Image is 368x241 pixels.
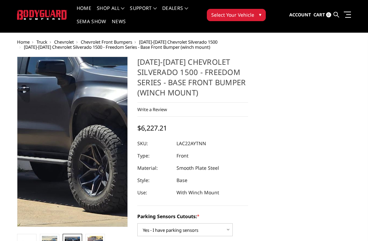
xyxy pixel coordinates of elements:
dt: Style: [137,174,171,186]
dd: LAC22AYTNN [177,137,206,150]
h1: [DATE]-[DATE] Chevrolet Silverado 1500 - Freedom Series - Base Front Bumper (winch mount) [137,57,248,103]
a: [DATE]-[DATE] Chevrolet Silverado 1500 [139,39,217,45]
span: Cart [313,12,325,18]
span: $6,227.21 [137,123,167,133]
dt: Material: [137,162,171,174]
a: Dealers [162,6,188,19]
a: Truck [36,39,47,45]
dd: Front [177,150,188,162]
a: SEMA Show [77,19,106,32]
a: Chevrolet Front Bumpers [81,39,132,45]
a: Cart 0 [313,6,331,24]
span: Account [289,12,311,18]
a: Write a Review [137,106,167,112]
dt: SKU: [137,137,171,150]
dd: Base [177,174,187,186]
a: News [112,19,126,32]
span: ▾ [259,11,261,18]
dt: Use: [137,186,171,199]
button: Select Your Vehicle [207,9,266,21]
dd: Smooth Plate Steel [177,162,219,174]
span: Select Your Vehicle [211,11,254,18]
a: 2022-2025 Chevrolet Silverado 1500 - Freedom Series - Base Front Bumper (winch mount) [17,57,128,227]
dt: Type: [137,150,171,162]
span: [DATE]-[DATE] Chevrolet Silverado 1500 - Freedom Series - Base Front Bumper (winch mount) [24,44,210,50]
a: Support [130,6,157,19]
a: Home [77,6,91,19]
label: Parking Sensors Cutouts: [137,213,248,220]
dd: With Winch Mount [177,186,219,199]
a: Chevrolet [54,39,74,45]
a: Account [289,6,311,24]
img: BODYGUARD BUMPERS [17,10,67,20]
span: 0 [326,12,331,17]
a: shop all [97,6,124,19]
a: Home [17,39,30,45]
